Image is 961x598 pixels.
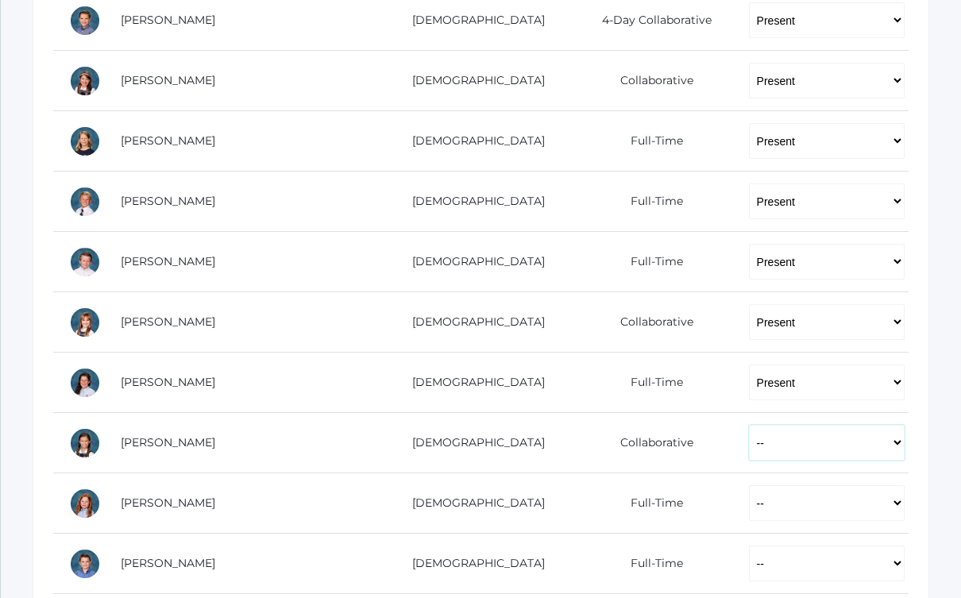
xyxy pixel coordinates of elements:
[121,133,215,148] a: [PERSON_NAME]
[121,73,215,87] a: [PERSON_NAME]
[569,534,732,594] td: Full-Time
[121,194,215,208] a: [PERSON_NAME]
[69,125,101,157] div: Haelyn Bradley
[69,5,101,37] div: James Bernardi
[376,292,569,353] td: [DEMOGRAPHIC_DATA]
[69,488,101,519] div: Adeline Porter
[121,375,215,389] a: [PERSON_NAME]
[121,556,215,570] a: [PERSON_NAME]
[121,254,215,268] a: [PERSON_NAME]
[569,473,732,534] td: Full-Time
[376,534,569,594] td: [DEMOGRAPHIC_DATA]
[376,111,569,172] td: [DEMOGRAPHIC_DATA]
[376,172,569,232] td: [DEMOGRAPHIC_DATA]
[121,314,215,329] a: [PERSON_NAME]
[376,413,569,473] td: [DEMOGRAPHIC_DATA]
[376,473,569,534] td: [DEMOGRAPHIC_DATA]
[569,172,732,232] td: Full-Time
[569,232,732,292] td: Full-Time
[69,307,101,338] div: Remy Evans
[69,65,101,97] div: Brynn Boyer
[569,111,732,172] td: Full-Time
[569,413,732,473] td: Collaborative
[569,292,732,353] td: Collaborative
[569,353,732,413] td: Full-Time
[376,51,569,111] td: [DEMOGRAPHIC_DATA]
[569,51,732,111] td: Collaborative
[69,186,101,218] div: Ian Doyle
[69,246,101,278] div: Timothy Edlin
[69,548,101,580] div: Hunter Reid
[69,427,101,459] div: Scarlett Maurer
[69,367,101,399] div: Stella Honeyman
[376,353,569,413] td: [DEMOGRAPHIC_DATA]
[376,232,569,292] td: [DEMOGRAPHIC_DATA]
[121,13,215,27] a: [PERSON_NAME]
[121,435,215,449] a: [PERSON_NAME]
[121,496,215,510] a: [PERSON_NAME]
